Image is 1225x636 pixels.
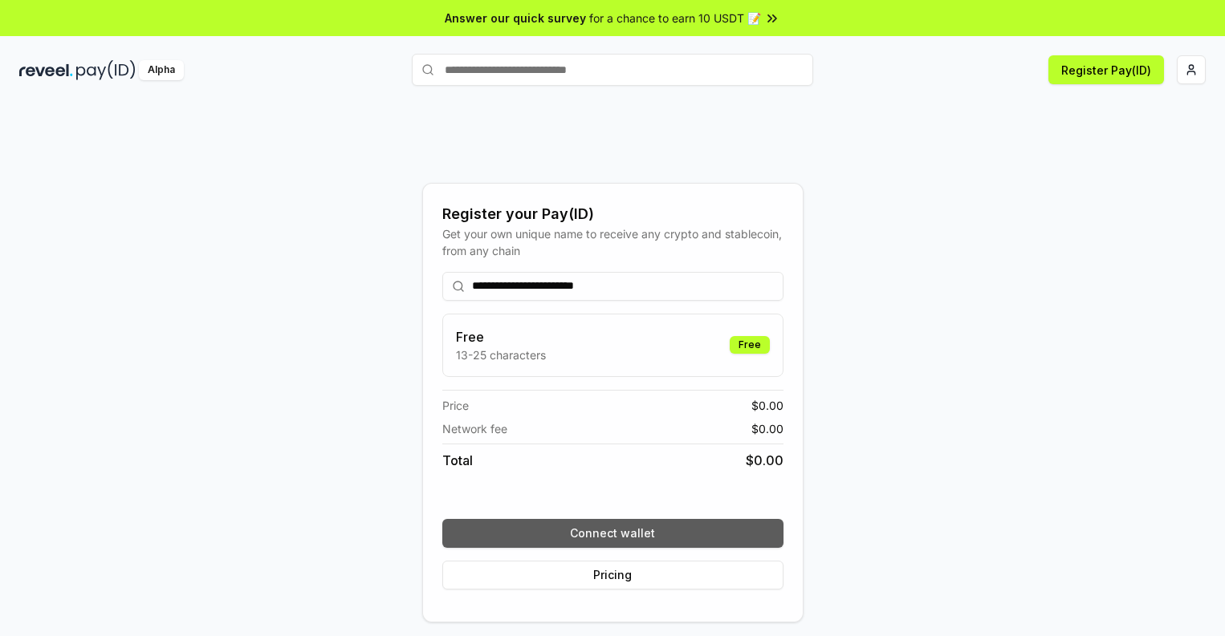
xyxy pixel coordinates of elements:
[730,336,770,354] div: Free
[139,60,184,80] div: Alpha
[445,10,586,26] span: Answer our quick survey
[442,561,783,589] button: Pricing
[1048,55,1164,84] button: Register Pay(ID)
[442,225,783,259] div: Get your own unique name to receive any crypto and stablecoin, from any chain
[456,346,546,363] p: 13-25 characters
[19,60,73,80] img: reveel_dark
[442,420,507,437] span: Network fee
[76,60,136,80] img: pay_id
[751,420,783,437] span: $ 0.00
[442,451,473,470] span: Total
[442,203,783,225] div: Register your Pay(ID)
[442,519,783,548] button: Connect wallet
[589,10,761,26] span: for a chance to earn 10 USDT 📝
[751,397,783,414] span: $ 0.00
[456,327,546,346] h3: Free
[746,451,783,470] span: $ 0.00
[442,397,469,414] span: Price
